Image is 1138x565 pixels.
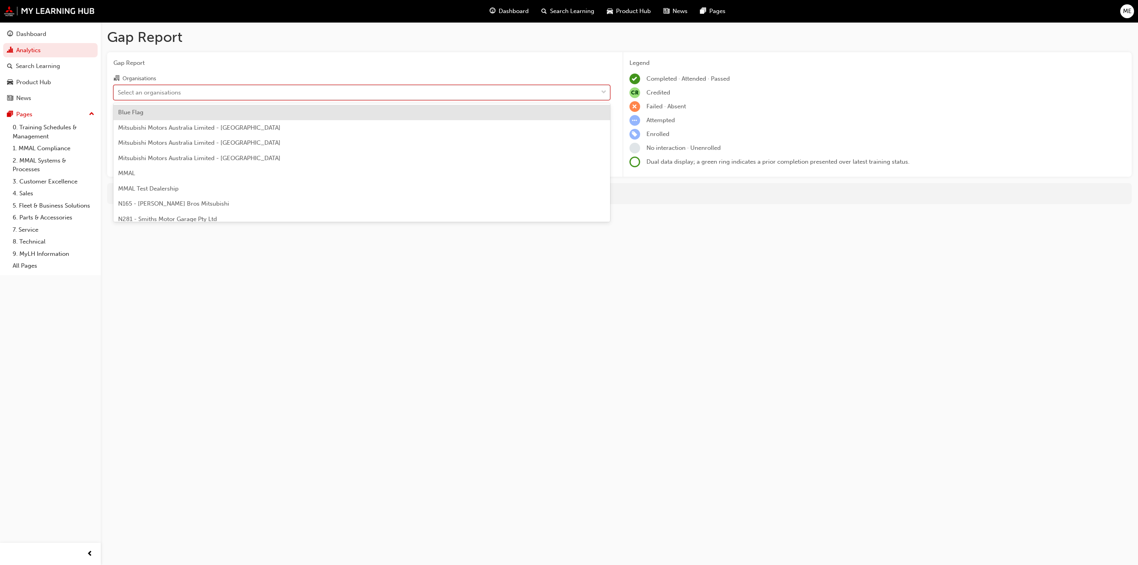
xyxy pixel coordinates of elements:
[709,7,725,16] span: Pages
[7,95,13,102] span: news-icon
[673,7,688,16] span: News
[535,3,601,19] a: search-iconSearch Learning
[646,158,910,165] span: Dual data display; a green ring indicates a prior completion presented over latest training status.
[107,28,1132,46] h1: Gap Report
[89,109,94,119] span: up-icon
[113,189,1126,198] div: For more in-depth analysis and data download, go to
[550,7,594,16] span: Search Learning
[646,130,669,138] span: Enrolled
[9,155,98,176] a: 2. MMAL Systems & Processes
[9,121,98,142] a: 0. Training Schedules & Management
[122,75,156,83] div: Organisations
[3,91,98,106] a: News
[16,30,46,39] div: Dashboard
[629,143,640,153] span: learningRecordVerb_NONE-icon
[663,6,669,16] span: news-icon
[483,3,535,19] a: guage-iconDashboard
[7,111,13,118] span: pages-icon
[4,6,95,16] img: mmal
[646,117,675,124] span: Attempted
[9,248,98,260] a: 9. MyLH Information
[646,103,686,110] span: Failed · Absent
[499,7,529,16] span: Dashboard
[118,200,229,207] span: N165 - [PERSON_NAME] Bros Mitsubishi
[118,170,135,177] span: MMAL
[16,62,60,71] div: Search Learning
[9,200,98,212] a: 5. Fleet & Business Solutions
[118,139,281,146] span: Mitsubishi Motors Australia Limited - [GEOGRAPHIC_DATA]
[7,63,13,70] span: search-icon
[118,215,217,223] span: N281 - Smiths Motor Garage Pty Ltd
[16,110,32,119] div: Pages
[616,7,651,16] span: Product Hub
[694,3,732,19] a: pages-iconPages
[1123,7,1132,16] span: ME
[16,78,51,87] div: Product Hub
[16,94,31,103] div: News
[3,27,98,42] a: Dashboard
[9,187,98,200] a: 4. Sales
[3,107,98,122] button: Pages
[646,75,730,82] span: Completed · Attended · Passed
[9,212,98,224] a: 6. Parts & Accessories
[7,47,13,54] span: chart-icon
[118,185,179,192] span: MMAL Test Dealership
[87,549,93,559] span: prev-icon
[118,109,143,116] span: Blue Flag
[113,59,610,68] span: Gap Report
[629,129,640,140] span: learningRecordVerb_ENROLL-icon
[113,75,119,82] span: organisation-icon
[1120,4,1134,18] button: ME
[7,31,13,38] span: guage-icon
[629,101,640,112] span: learningRecordVerb_FAIL-icon
[607,6,613,16] span: car-icon
[7,79,13,86] span: car-icon
[646,144,721,151] span: No interaction · Unenrolled
[601,3,657,19] a: car-iconProduct Hub
[9,224,98,236] a: 7. Service
[9,260,98,272] a: All Pages
[657,3,694,19] a: news-iconNews
[118,155,281,162] span: Mitsubishi Motors Australia Limited - [GEOGRAPHIC_DATA]
[9,142,98,155] a: 1. MMAL Compliance
[3,59,98,74] a: Search Learning
[629,87,640,98] span: null-icon
[9,176,98,188] a: 3. Customer Excellence
[541,6,547,16] span: search-icon
[3,25,98,107] button: DashboardAnalyticsSearch LearningProduct HubNews
[118,124,281,131] span: Mitsubishi Motors Australia Limited - [GEOGRAPHIC_DATA]
[118,88,181,97] div: Select an organisations
[9,236,98,248] a: 8. Technical
[601,87,607,98] span: down-icon
[629,59,1126,68] div: Legend
[646,89,670,96] span: Credited
[700,6,706,16] span: pages-icon
[490,6,496,16] span: guage-icon
[3,43,98,58] a: Analytics
[629,115,640,126] span: learningRecordVerb_ATTEMPT-icon
[629,74,640,84] span: learningRecordVerb_COMPLETE-icon
[3,75,98,90] a: Product Hub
